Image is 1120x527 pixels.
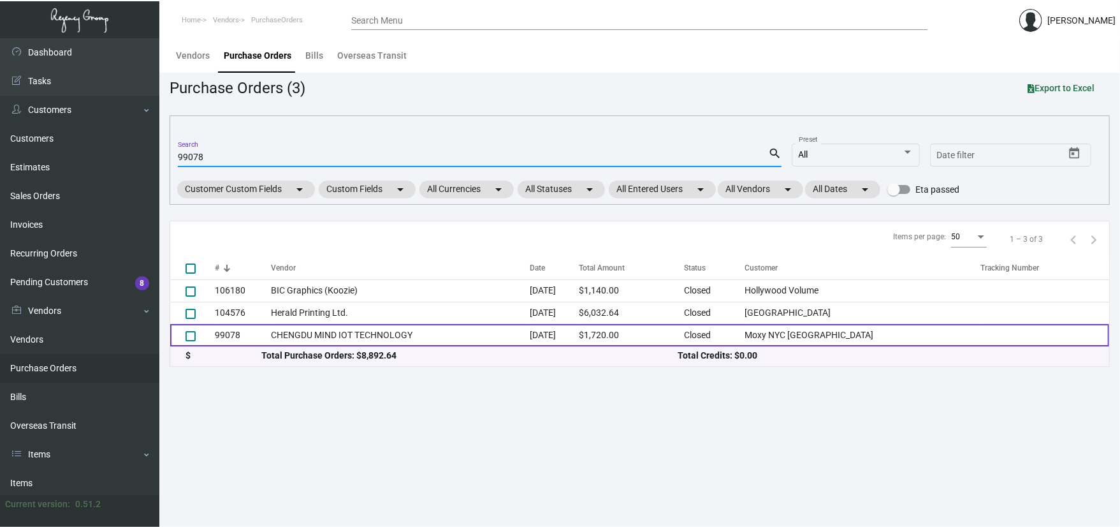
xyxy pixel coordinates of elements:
mat-chip: Custom Fields [319,181,416,198]
span: 50 [951,232,960,241]
div: Overseas Transit [337,49,407,63]
img: admin@bootstrapmaster.com [1019,9,1042,32]
div: Bills [305,49,323,63]
td: $1,720.00 [579,324,684,346]
div: $ [185,349,261,362]
div: Total Amount [579,262,625,274]
td: [DATE] [530,279,579,302]
span: Home [182,16,201,24]
td: Closed [684,324,745,346]
mat-chip: All Dates [805,181,880,198]
span: Eta passed [915,182,959,197]
div: Vendor [271,262,530,274]
mat-icon: arrow_drop_down [780,182,796,197]
span: All [799,149,808,160]
div: Status [684,262,745,274]
td: $1,140.00 [579,279,684,302]
td: Herald Printing Ltd. [271,302,530,324]
button: Next page [1084,229,1104,249]
td: $6,032.64 [579,302,684,324]
button: Open calendar [1065,144,1085,164]
mat-chip: All Statuses [518,181,605,198]
mat-chip: Customer Custom Fields [177,181,315,198]
mat-chip: All Entered Users [609,181,716,198]
mat-select: Items per page: [951,233,987,242]
span: Export to Excel [1028,83,1095,93]
div: Date [530,262,579,274]
div: Total Credits: $0.00 [678,349,1094,362]
div: Status [684,262,706,274]
div: Tracking Number [980,262,1039,274]
mat-icon: arrow_drop_down [292,182,307,197]
div: Date [530,262,546,274]
input: End date [987,151,1049,161]
div: Total Amount [579,262,684,274]
div: 1 – 3 of 3 [1010,234,1043,245]
td: [GEOGRAPHIC_DATA] [745,302,981,324]
td: [DATE] [530,324,579,346]
div: [PERSON_NAME] [1047,14,1116,27]
td: Hollywood Volume [745,279,981,302]
input: Start date [937,151,977,161]
mat-chip: All Vendors [718,181,803,198]
td: 104576 [215,302,271,324]
mat-icon: arrow_drop_down [393,182,408,197]
div: Tracking Number [980,262,1109,274]
div: Vendors [176,49,210,63]
mat-icon: arrow_drop_down [491,182,506,197]
div: 0.51.2 [75,498,101,511]
div: Items per page: [893,231,946,242]
mat-icon: search [768,146,782,161]
div: Purchase Orders (3) [170,77,305,100]
div: Purchase Orders [224,49,291,63]
span: PurchaseOrders [251,16,303,24]
div: Customer [745,262,778,274]
div: # [215,262,219,274]
mat-icon: arrow_drop_down [693,182,708,197]
mat-chip: All Currencies [419,181,514,198]
div: Vendor [271,262,296,274]
mat-icon: arrow_drop_down [582,182,597,197]
div: Customer [745,262,981,274]
td: Moxy NYC [GEOGRAPHIC_DATA] [745,324,981,346]
td: BIC Graphics (Koozie) [271,279,530,302]
td: [DATE] [530,302,579,324]
span: Vendors [213,16,239,24]
div: # [215,262,271,274]
td: Closed [684,279,745,302]
div: Total Purchase Orders: $8,892.64 [261,349,678,362]
td: Closed [684,302,745,324]
mat-icon: arrow_drop_down [857,182,873,197]
td: 99078 [215,324,271,346]
td: 106180 [215,279,271,302]
button: Export to Excel [1017,77,1105,100]
button: Previous page [1063,229,1084,249]
td: CHENGDU MIND IOT TECHNOLOGY [271,324,530,346]
div: Current version: [5,498,70,511]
